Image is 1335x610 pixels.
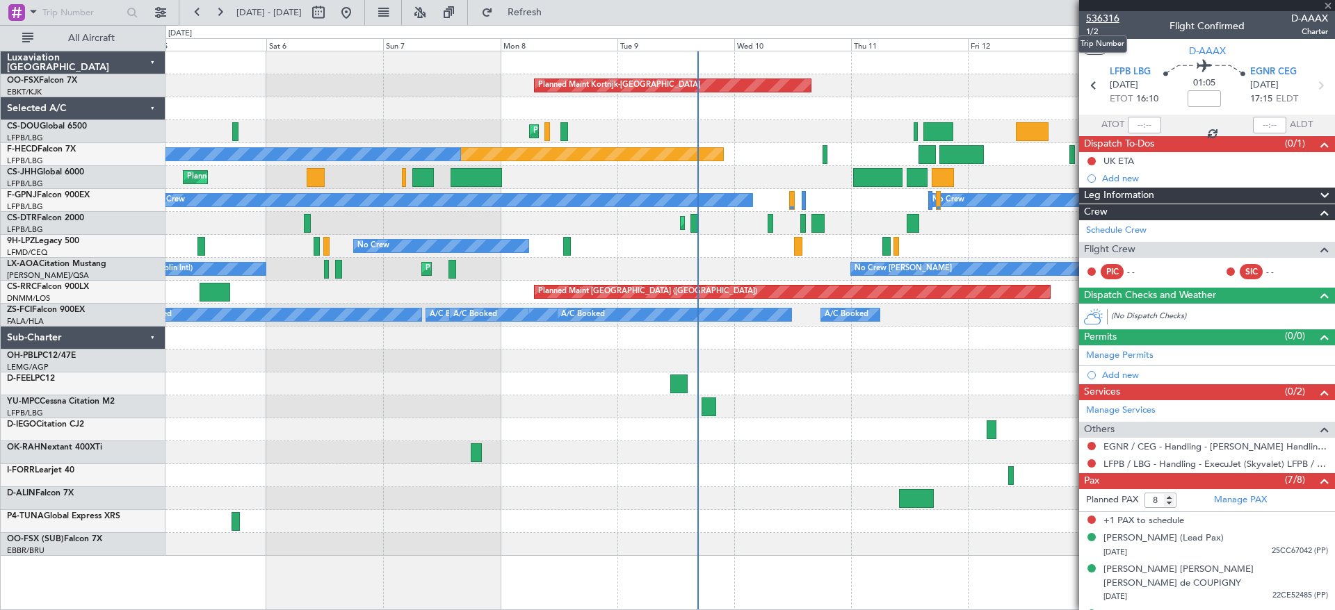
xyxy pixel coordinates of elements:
[7,168,84,176] a: CS-JHHGlobal 6000
[7,87,42,97] a: EBKT/KJK
[1084,473,1099,489] span: Pax
[561,304,605,325] div: A/C Booked
[7,270,89,281] a: [PERSON_NAME]/QSA
[1086,404,1156,418] a: Manage Services
[7,408,43,418] a: LFPB/LBG
[1084,384,1120,400] span: Services
[7,191,37,199] span: F-GPNJ
[1111,311,1335,325] div: (No Dispatch Checks)
[430,304,474,325] div: A/C Booked
[1285,384,1305,399] span: (0/2)
[1291,26,1328,38] span: Charter
[1189,44,1226,58] span: D-AAAX
[153,190,185,211] div: No Crew
[7,293,50,304] a: DNMM/LOS
[1285,329,1305,343] span: (0/0)
[266,38,383,51] div: Sat 6
[7,156,43,166] a: LFPB/LBG
[1086,11,1119,26] span: 536316
[1250,65,1297,79] span: EGNR CEG
[42,2,122,23] input: Trip Number
[7,352,38,360] span: OH-PBL
[7,306,85,314] a: ZS-FCIFalcon 900EX
[7,420,84,429] a: D-IEGOCitation CJ2
[617,38,734,51] div: Tue 9
[7,397,115,406] a: YU-MPCCessna Citation M2
[1103,155,1134,167] div: UK ETA
[7,397,40,406] span: YU-MPC
[1102,369,1328,381] div: Add new
[1084,204,1108,220] span: Crew
[932,190,964,211] div: No Crew
[7,168,37,176] span: CS-JHH
[1103,440,1328,452] a: EGNR / CEG - Handling - [PERSON_NAME] Handling Services EGNR / CEG
[7,512,120,520] a: P4-TUNAGlobal Express XRS
[7,133,43,143] a: LFPB/LBG
[851,38,968,51] div: Thu 11
[357,236,389,256] div: No Crew
[36,33,147,43] span: All Aircraft
[7,466,35,475] span: I-FORR
[7,466,74,475] a: I-FORRLearjet 40
[501,38,617,51] div: Mon 8
[1078,35,1127,53] div: Trip Number
[7,316,44,327] a: FALA/HLA
[7,306,32,314] span: ZS-FCI
[7,201,43,212] a: LFPB/LBG
[7,489,74,497] a: D-ALINFalcon 7X
[825,304,868,325] div: A/C Booked
[7,374,55,383] a: D-FEELPC12
[426,258,645,279] div: Planned Maint [GEOGRAPHIC_DATA] ([GEOGRAPHIC_DATA])
[7,443,102,452] a: OK-RAHNextant 400XTi
[383,38,500,51] div: Sun 7
[1086,493,1138,507] label: Planned PAX
[1084,288,1216,304] span: Dispatch Checks and Weather
[1110,92,1133,106] span: ETOT
[734,38,851,51] div: Wed 10
[1103,531,1224,545] div: [PERSON_NAME] (Lead Pax)
[15,27,151,49] button: All Aircraft
[1291,11,1328,26] span: D-AAAX
[538,75,700,96] div: Planned Maint Kortrijk-[GEOGRAPHIC_DATA]
[1086,349,1154,363] a: Manage Permits
[1285,136,1305,151] span: (0/1)
[7,545,44,556] a: EBBR/BRU
[1193,76,1215,90] span: 01:05
[7,283,37,291] span: CS-RRC
[1110,65,1151,79] span: LFPB LBG
[453,304,497,325] div: A/C Booked
[1170,19,1245,33] div: Flight Confirmed
[1285,472,1305,487] span: (7/8)
[1103,514,1184,528] span: +1 PAX to schedule
[533,121,752,142] div: Planned Maint [GEOGRAPHIC_DATA] ([GEOGRAPHIC_DATA])
[1272,590,1328,602] span: 22CE52485 (PP)
[1103,547,1127,557] span: [DATE]
[7,214,84,222] a: CS-DTRFalcon 2000
[7,260,106,268] a: LX-AOACitation Mustang
[1084,422,1115,438] span: Others
[1084,329,1117,345] span: Permits
[7,443,40,452] span: OK-RAH
[7,237,35,245] span: 9H-LPZ
[7,237,79,245] a: 9H-LPZLegacy 500
[496,8,554,17] span: Refresh
[7,247,47,258] a: LFMD/CEQ
[7,512,44,520] span: P4-TUNA
[1250,92,1272,106] span: 17:15
[7,145,76,154] a: F-HECDFalcon 7X
[968,38,1085,51] div: Fri 12
[7,76,39,85] span: OO-FSX
[1214,493,1267,507] a: Manage PAX
[1103,591,1127,602] span: [DATE]
[1272,545,1328,557] span: 25CC67042 (PP)
[1276,92,1298,106] span: ELDT
[1084,242,1135,258] span: Flight Crew
[1084,188,1154,204] span: Leg Information
[684,213,845,233] div: Planned Maint Mugla ([GEOGRAPHIC_DATA])
[7,122,87,131] a: CS-DOUGlobal 6500
[1102,172,1328,184] div: Add new
[7,179,43,189] a: LFPB/LBG
[855,258,952,279] div: No Crew [PERSON_NAME]
[7,535,64,543] span: OO-FSX (SUB)
[1101,264,1124,279] div: PIC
